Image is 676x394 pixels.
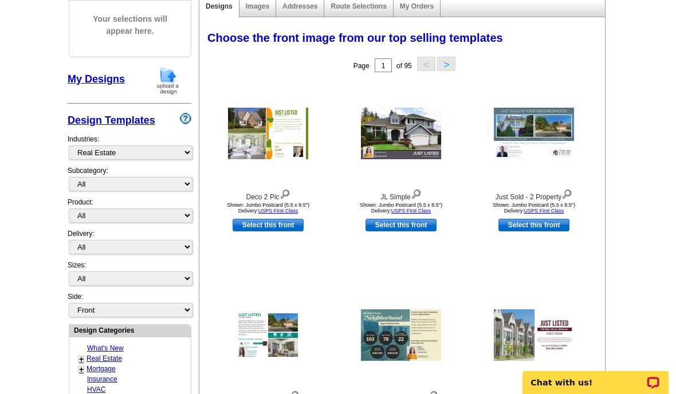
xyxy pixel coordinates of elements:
a: use this design [233,219,304,231]
img: Listed Two Photo [235,310,301,360]
a: USPS First Class [391,208,431,214]
img: upload-design [153,66,183,95]
div: JL Simple [338,187,464,202]
a: My Designs [68,73,125,85]
a: Designs [206,2,233,10]
a: Images [246,2,269,10]
span: Your selections will appear here. [78,2,182,49]
a: HVAC [87,385,105,393]
a: use this design [365,219,437,231]
button: > [437,57,455,71]
a: Real Estate [87,354,122,363]
div: Shown: Jumbo Postcard (5.5 x 8.5") Delivery: [205,202,331,214]
div: Delivery: [68,228,191,260]
a: USPS First Class [524,208,564,214]
div: Sizes: [68,260,191,291]
div: Subcategory: [68,166,191,197]
img: Deco 2 Pic [228,108,308,159]
div: Deco 2 Pic [205,187,331,202]
span: Choose the front image from our top selling templates [207,31,503,44]
a: Mortgage [87,365,116,373]
div: Shown: Jumbo Postcard (5.5 x 8.5") Delivery: [338,202,464,214]
div: Product: [68,197,191,228]
a: Route Selections [331,2,386,10]
img: RE Fresh [494,309,574,361]
a: Insurance [87,375,117,383]
a: What's New [87,344,124,352]
a: Addresses [282,2,317,10]
div: Side: [68,291,191,318]
span: of 95 [396,62,412,70]
a: + [79,365,84,374]
img: view design details [280,187,290,199]
img: JL Simple [361,108,441,159]
div: Shown: Jumbo Postcard (5.5 x 8.5") Delivery: [471,202,597,214]
img: view design details [411,187,422,199]
img: view design details [561,187,572,199]
a: Design Templates [68,115,155,126]
a: + [79,354,84,364]
div: Design Categories [69,325,191,336]
button: < [417,57,435,71]
img: Neighborhood Latest [361,309,441,361]
div: Industries: [68,128,191,166]
div: Just Sold - 2 Property [471,187,597,202]
img: Just Sold - 2 Property [494,108,574,159]
iframe: LiveChat chat widget [515,358,676,394]
span: Page [353,62,370,70]
img: design-wizard-help-icon.png [180,113,191,124]
a: USPS First Class [258,208,298,214]
a: use this design [498,219,569,231]
a: My Orders [400,2,434,10]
